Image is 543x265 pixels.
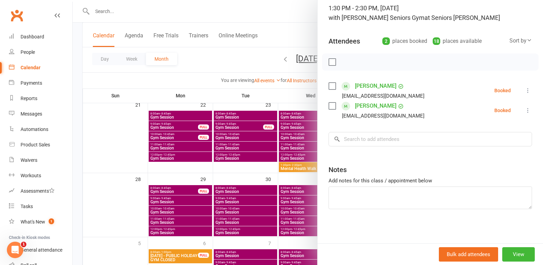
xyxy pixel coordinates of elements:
[9,91,72,106] a: Reports
[21,111,42,117] div: Messages
[9,242,72,258] a: General attendance kiosk mode
[382,37,390,45] div: 2
[509,36,532,45] div: Sort by
[355,100,396,111] a: [PERSON_NAME]
[329,132,532,146] input: Search to add attendees
[9,45,72,60] a: People
[21,96,37,101] div: Reports
[329,36,360,46] div: Attendees
[433,37,440,45] div: 18
[382,36,427,46] div: places booked
[21,65,40,70] div: Calendar
[21,157,37,163] div: Waivers
[9,106,72,122] a: Messages
[9,137,72,153] a: Product Sales
[9,60,72,75] a: Calendar
[21,247,62,253] div: General attendance
[433,36,482,46] div: places available
[502,247,535,262] button: View
[21,188,54,194] div: Assessments
[21,219,45,225] div: What's New
[21,142,50,147] div: Product Sales
[49,218,54,224] span: 1
[9,75,72,91] a: Payments
[494,88,511,93] div: Booked
[9,153,72,168] a: Waivers
[494,108,511,113] div: Booked
[9,122,72,137] a: Automations
[342,92,424,100] div: [EMAIL_ADDRESS][DOMAIN_NAME]
[9,183,72,199] a: Assessments
[21,49,35,55] div: People
[21,204,33,209] div: Tasks
[329,14,424,21] span: with [PERSON_NAME] Seniors Gym
[355,81,396,92] a: [PERSON_NAME]
[329,177,532,185] div: Add notes for this class / appointment below
[21,127,48,132] div: Automations
[7,242,23,258] iframe: Intercom live chat
[9,214,72,230] a: What's New1
[329,3,532,23] div: 1:30 PM - 2:30 PM, [DATE]
[9,168,72,183] a: Workouts
[9,199,72,214] a: Tasks
[329,165,347,174] div: Notes
[439,247,498,262] button: Bulk add attendees
[21,242,26,247] span: 1
[9,29,72,45] a: Dashboard
[21,80,42,86] div: Payments
[342,111,424,120] div: [EMAIL_ADDRESS][DOMAIN_NAME]
[21,34,44,39] div: Dashboard
[424,14,500,21] span: at Seniors [PERSON_NAME]
[8,7,25,24] a: Clubworx
[21,173,41,178] div: Workouts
